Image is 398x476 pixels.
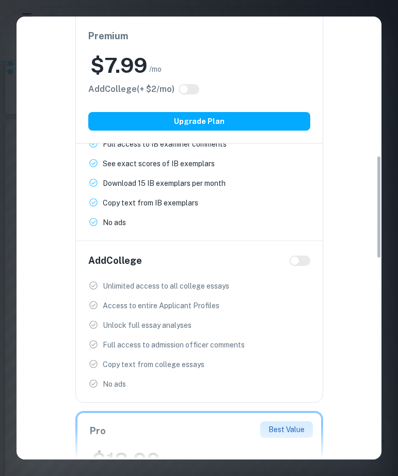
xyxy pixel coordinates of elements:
[103,378,126,390] p: No ads
[103,138,227,150] p: Full access to IB examiner comments
[88,112,310,131] button: Upgrade Plan
[103,359,204,370] p: Copy text from college essays
[88,83,174,96] h6: Click to see all the additional College features.
[149,64,162,75] span: /mo
[103,300,219,311] p: Access to entire Applicant Profiles
[103,320,192,331] p: Unlock full essay analyses
[103,197,198,209] p: Copy text from IB exemplars
[103,217,126,228] p: No ads
[103,158,215,169] p: See exact scores of IB exemplars
[88,253,142,268] h6: Add College
[88,29,310,43] h6: Premium
[268,424,305,435] p: Best Value
[103,280,229,292] p: Unlimited access to all college essays
[103,178,226,189] p: Download 15 IB exemplars per month
[103,339,245,351] p: Full access to admission officer comments
[90,424,309,438] h6: Pro
[90,52,147,79] h2: $ 7.99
